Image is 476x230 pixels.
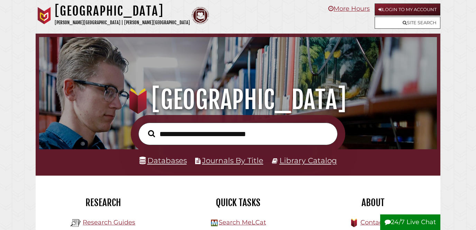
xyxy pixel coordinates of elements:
[41,197,165,209] h2: Research
[145,128,158,139] button: Search
[375,17,440,29] a: Site Search
[55,19,190,27] p: [PERSON_NAME][GEOGRAPHIC_DATA] | [PERSON_NAME][GEOGRAPHIC_DATA]
[211,220,218,226] img: Hekman Library Logo
[280,156,337,165] a: Library Catalog
[139,156,187,165] a: Databases
[328,5,370,12] a: More Hours
[176,197,300,209] h2: Quick Tasks
[36,7,53,24] img: Calvin University
[192,7,209,24] img: Calvin Theological Seminary
[360,219,395,226] a: Contact Us
[83,219,135,226] a: Research Guides
[311,197,435,209] h2: About
[55,3,190,19] h1: [GEOGRAPHIC_DATA]
[219,219,266,226] a: Search MeLCat
[202,156,263,165] a: Journals By Title
[375,3,440,16] a: Login to My Account
[148,130,155,137] i: Search
[46,85,430,115] h1: [GEOGRAPHIC_DATA]
[71,218,81,228] img: Hekman Library Logo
